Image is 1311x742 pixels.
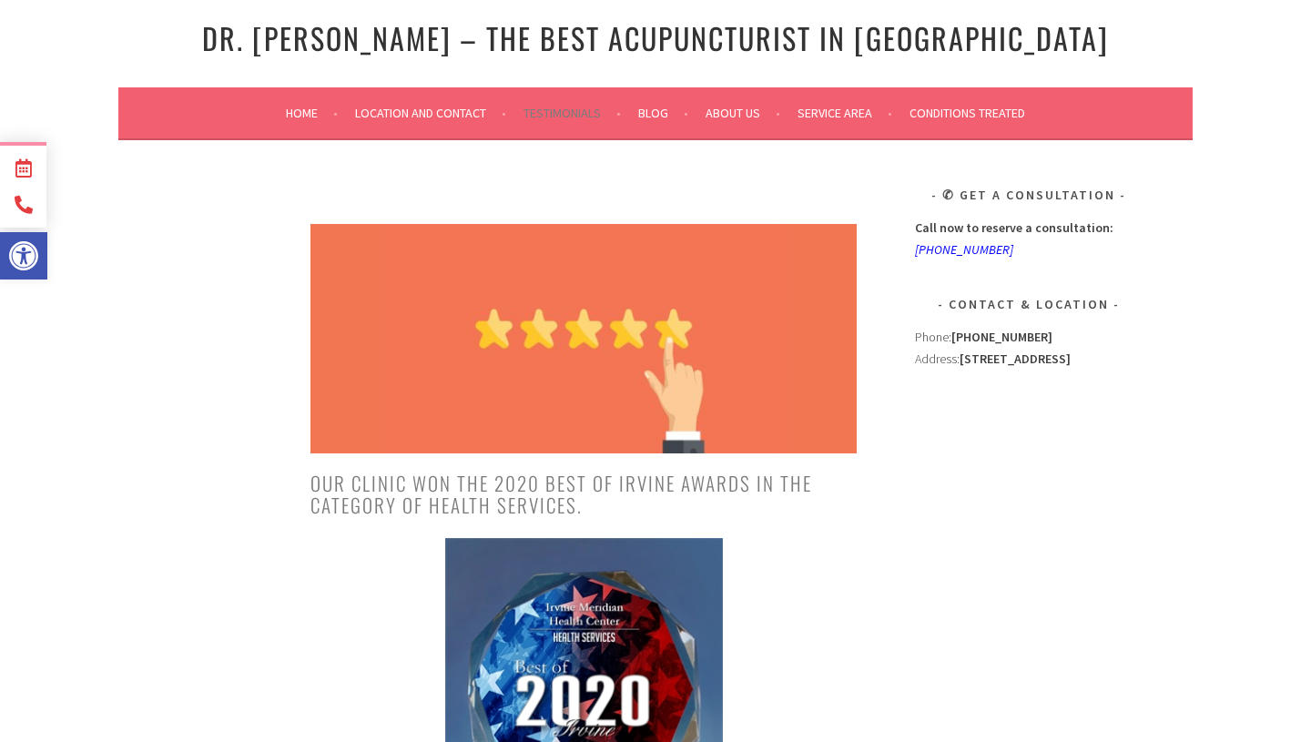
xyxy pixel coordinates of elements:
[915,326,1143,597] div: Address:
[915,241,1013,258] a: [PHONE_NUMBER]
[915,326,1143,348] div: Phone:
[355,102,506,124] a: Location and Contact
[915,219,1113,236] strong: Call now to reserve a consultation:
[310,473,857,516] h2: Our clinic won the 2020 Best of Irvine Awards in the category of Health Services.
[951,329,1052,345] strong: [PHONE_NUMBER]
[960,351,1071,367] strong: [STREET_ADDRESS]
[523,102,621,124] a: Testimonials
[310,224,857,453] img: product-reviews
[202,16,1109,59] a: Dr. [PERSON_NAME] – The Best Acupuncturist In [GEOGRAPHIC_DATA]
[638,102,688,124] a: Blog
[915,293,1143,315] h3: Contact & Location
[915,184,1143,206] h3: ✆ Get A Consultation
[798,102,892,124] a: Service Area
[910,102,1025,124] a: Conditions Treated
[286,102,338,124] a: Home
[706,102,780,124] a: About Us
